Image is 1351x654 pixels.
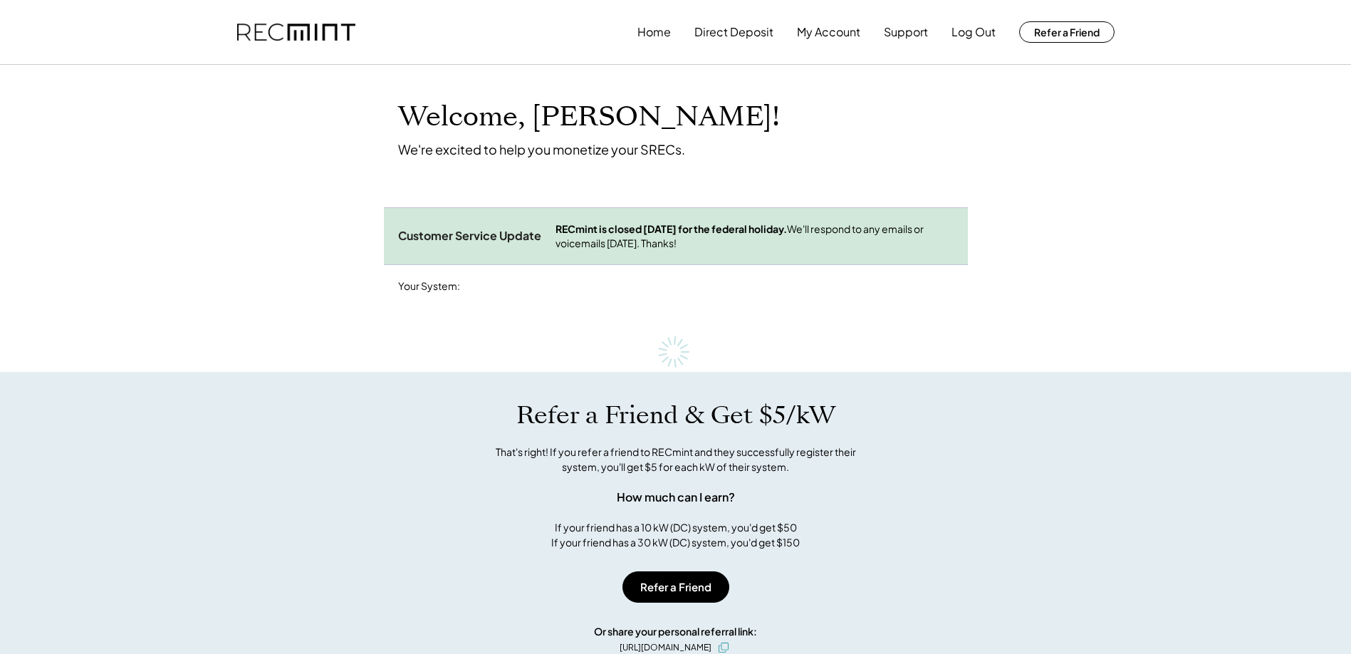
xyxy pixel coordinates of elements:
[694,18,773,46] button: Direct Deposit
[951,18,996,46] button: Log Out
[398,229,541,244] div: Customer Service Update
[594,624,757,639] div: Or share your personal referral link:
[622,571,729,603] button: Refer a Friend
[398,141,685,157] div: We're excited to help you monetize your SRECs.
[555,222,954,250] div: We'll respond to any emails or voicemails [DATE]. Thanks!
[398,279,460,294] div: Your System:
[884,18,928,46] button: Support
[620,641,711,654] div: [URL][DOMAIN_NAME]
[1019,21,1115,43] button: Refer a Friend
[555,222,787,235] strong: RECmint is closed [DATE] for the federal holiday.
[797,18,860,46] button: My Account
[617,489,735,506] div: How much can I earn?
[551,520,800,550] div: If your friend has a 10 kW (DC) system, you'd get $50 If your friend has a 30 kW (DC) system, you...
[398,100,780,134] h1: Welcome, [PERSON_NAME]!
[237,24,355,41] img: recmint-logotype%403x.png
[480,445,872,474] div: That's right! If you refer a friend to RECmint and they successfully register their system, you'l...
[637,18,671,46] button: Home
[516,400,835,430] h1: Refer a Friend & Get $5/kW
